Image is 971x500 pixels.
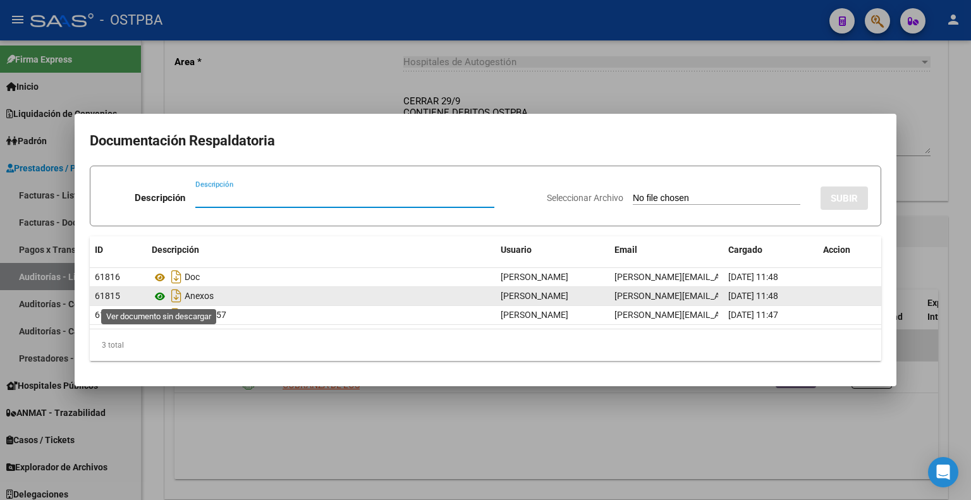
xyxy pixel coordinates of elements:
span: [PERSON_NAME][EMAIL_ADDRESS][PERSON_NAME][DOMAIN_NAME] [614,272,890,282]
i: Descargar documento [168,305,185,325]
button: SUBIR [821,186,868,210]
i: Descargar documento [168,267,185,287]
span: [PERSON_NAME] [501,272,568,282]
span: SUBIR [831,193,858,204]
div: Doc [152,267,491,287]
div: Hr 126757 [152,305,491,325]
span: [PERSON_NAME] [501,310,568,320]
div: Anexos [152,286,491,306]
i: Descargar documento [168,286,185,306]
datatable-header-cell: Usuario [496,236,609,264]
span: ID [95,245,103,255]
p: Descripción [135,191,185,205]
div: Open Intercom Messenger [928,457,958,487]
span: Descripción [152,245,199,255]
datatable-header-cell: Cargado [723,236,818,264]
span: 61816 [95,272,120,282]
span: 61814 [95,310,120,320]
span: [PERSON_NAME][EMAIL_ADDRESS][PERSON_NAME][DOMAIN_NAME] [614,310,890,320]
span: Email [614,245,637,255]
datatable-header-cell: ID [90,236,147,264]
span: Usuario [501,245,532,255]
span: 61815 [95,291,120,301]
datatable-header-cell: Descripción [147,236,496,264]
span: Seleccionar Archivo [547,193,623,203]
div: 3 total [90,329,881,361]
span: [DATE] 11:48 [728,272,778,282]
span: Accion [823,245,850,255]
span: Cargado [728,245,762,255]
span: [PERSON_NAME] [501,291,568,301]
datatable-header-cell: Email [609,236,723,264]
span: [DATE] 11:47 [728,310,778,320]
h2: Documentación Respaldatoria [90,129,881,153]
span: [PERSON_NAME][EMAIL_ADDRESS][PERSON_NAME][DOMAIN_NAME] [614,291,890,301]
span: [DATE] 11:48 [728,291,778,301]
datatable-header-cell: Accion [818,236,881,264]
